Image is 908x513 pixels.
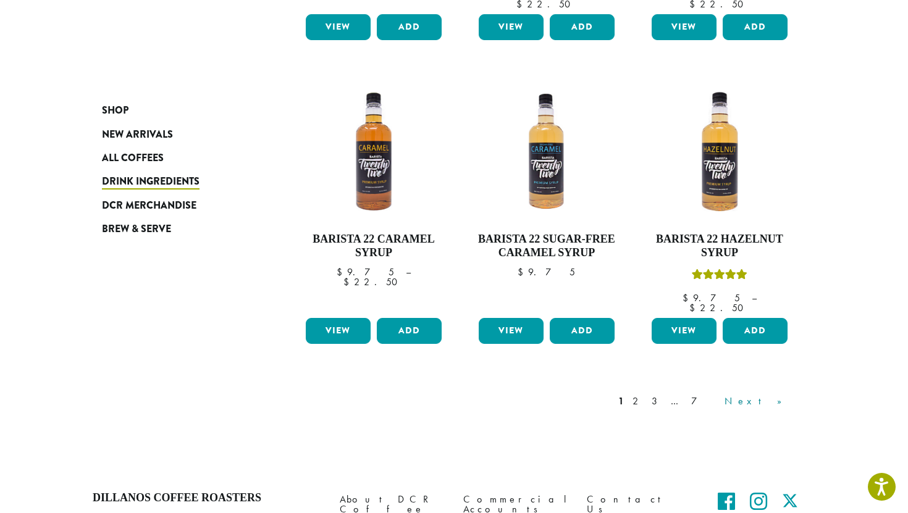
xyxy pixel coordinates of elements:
[377,318,442,344] button: Add
[668,394,685,409] a: …
[343,275,354,288] span: $
[102,174,200,190] span: Drink Ingredients
[652,318,717,344] a: View
[476,233,618,259] h4: Barista 22 Sugar-Free Caramel Syrup
[518,265,575,278] bdi: 9.75
[337,265,347,278] span: $
[102,103,128,119] span: Shop
[377,14,442,40] button: Add
[649,233,791,259] h4: Barista 22 Hazelnut Syrup
[303,233,445,259] h4: Barista 22 Caramel Syrup
[476,81,618,312] a: Barista 22 Sugar-Free Caramel Syrup $9.75
[616,394,626,409] a: 1
[550,318,615,344] button: Add
[722,394,793,409] a: Next »
[649,81,791,312] a: Barista 22 Hazelnut SyrupRated 5.00 out of 5
[479,318,544,344] a: View
[343,275,403,288] bdi: 22.50
[683,291,693,304] span: $
[752,291,757,304] span: –
[518,265,528,278] span: $
[102,127,173,143] span: New Arrivals
[337,265,394,278] bdi: 9.75
[102,198,196,214] span: DCR Merchandise
[723,318,788,344] button: Add
[306,318,371,344] a: View
[649,81,791,223] img: HAZELNUT-300x300.png
[306,14,371,40] a: View
[93,491,321,505] h4: Dillanos Coffee Roasters
[649,394,665,409] a: 3
[102,122,250,146] a: New Arrivals
[102,170,250,193] a: Drink Ingredients
[102,146,250,170] a: All Coffees
[630,394,645,409] a: 2
[102,222,171,237] span: Brew & Serve
[689,301,700,314] span: $
[102,194,250,217] a: DCR Merchandise
[102,217,250,241] a: Brew & Serve
[723,14,788,40] button: Add
[692,267,747,286] div: Rated 5.00 out of 5
[303,81,445,312] a: Barista 22 Caramel Syrup
[303,81,445,223] img: CARAMEL-1-300x300.png
[476,81,618,223] img: SF-CARAMEL-300x300.png
[683,291,740,304] bdi: 9.75
[550,14,615,40] button: Add
[102,99,250,122] a: Shop
[406,265,411,278] span: –
[102,151,164,166] span: All Coffees
[479,14,544,40] a: View
[652,14,717,40] a: View
[689,301,749,314] bdi: 22.50
[689,394,718,409] a: 7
